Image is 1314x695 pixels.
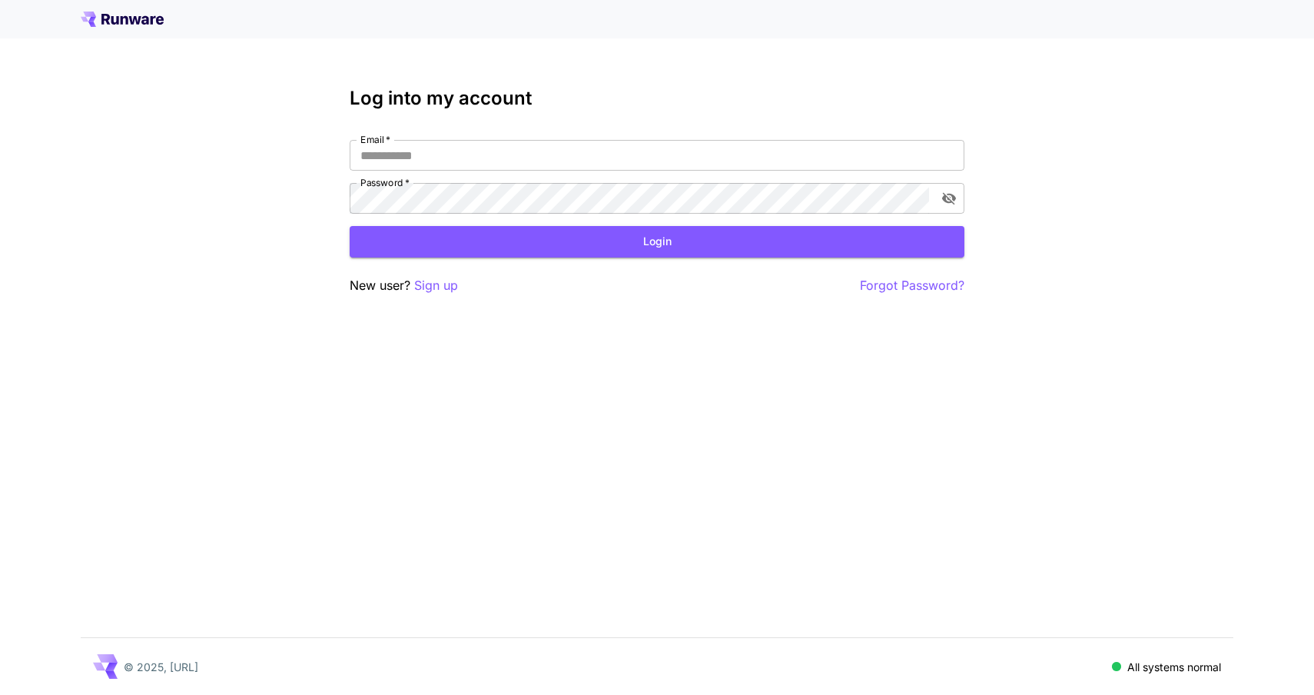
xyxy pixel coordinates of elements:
[124,659,198,675] p: © 2025, [URL]
[935,185,963,212] button: toggle password visibility
[350,276,458,295] p: New user?
[350,226,964,258] button: Login
[860,276,964,295] button: Forgot Password?
[1127,659,1221,675] p: All systems normal
[360,133,390,146] label: Email
[350,88,964,109] h3: Log into my account
[360,176,410,189] label: Password
[414,276,458,295] button: Sign up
